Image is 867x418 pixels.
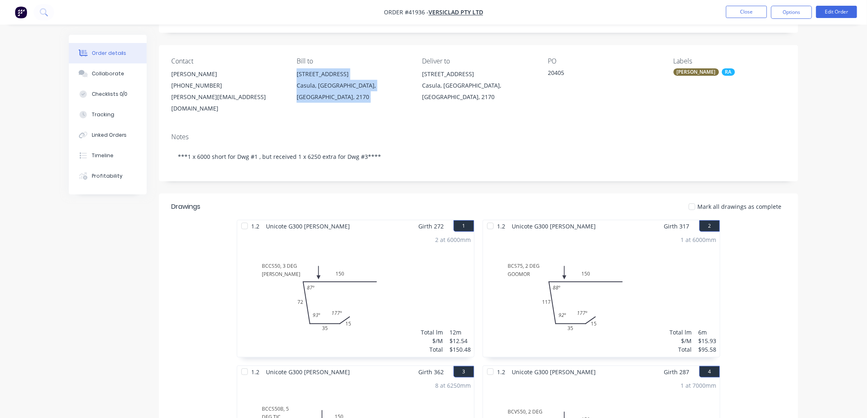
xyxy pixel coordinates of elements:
[92,111,114,118] div: Tracking
[548,68,650,80] div: 20405
[69,145,147,166] button: Timeline
[422,80,535,103] div: Casula, [GEOGRAPHIC_DATA], [GEOGRAPHIC_DATA], 2170
[92,70,124,77] div: Collaborate
[69,63,147,84] button: Collaborate
[92,172,123,180] div: Profitability
[421,337,443,345] div: $/M
[171,80,284,91] div: [PHONE_NUMBER]
[384,9,429,16] span: Order #41936 -
[421,345,443,354] div: Total
[494,220,508,232] span: 1.2
[92,131,127,139] div: Linked Orders
[297,57,409,65] div: Bill to
[421,328,443,337] div: Total lm
[263,366,353,378] span: Unicote G300 [PERSON_NAME]
[454,366,474,377] button: 3
[171,202,200,212] div: Drawings
[494,366,508,378] span: 1.2
[699,345,717,354] div: $95.58
[664,220,690,232] span: Girth 317
[435,381,471,390] div: 8 at 6250mm
[816,6,857,18] button: Edit Order
[726,6,767,18] button: Close
[92,152,113,159] div: Timeline
[699,366,720,377] button: 4
[674,68,719,76] div: [PERSON_NAME]
[248,366,263,378] span: 1.2
[171,133,786,141] div: Notes
[92,50,127,57] div: Order details
[449,345,471,354] div: $150.48
[171,68,284,114] div: [PERSON_NAME][PHONE_NUMBER][PERSON_NAME][EMAIL_ADDRESS][DOMAIN_NAME]
[435,235,471,244] div: 2 at 6000mm
[698,202,782,211] span: Mark all drawings as complete
[429,9,483,16] a: VERSICLAD PTY LTD
[670,337,692,345] div: $/M
[263,220,353,232] span: Unicote G300 [PERSON_NAME]
[483,232,720,357] div: BCS75, 2 DEGGOOMOR1535117150177º92º88º1 at 6000mmTotal lm$/MTotal6m$15.93$95.58
[171,91,284,114] div: [PERSON_NAME][EMAIL_ADDRESS][DOMAIN_NAME]
[681,381,717,390] div: 1 at 7000mm
[454,220,474,232] button: 1
[508,220,599,232] span: Unicote G300 [PERSON_NAME]
[670,345,692,354] div: Total
[297,80,409,103] div: Casula, [GEOGRAPHIC_DATA], [GEOGRAPHIC_DATA], 2170
[297,68,409,80] div: [STREET_ADDRESS]
[69,43,147,63] button: Order details
[664,366,690,378] span: Girth 287
[508,366,599,378] span: Unicote G300 [PERSON_NAME]
[248,220,263,232] span: 1.2
[69,104,147,125] button: Tracking
[69,84,147,104] button: Checklists 0/0
[297,68,409,103] div: [STREET_ADDRESS]Casula, [GEOGRAPHIC_DATA], [GEOGRAPHIC_DATA], 2170
[771,6,812,19] button: Options
[422,68,535,103] div: [STREET_ADDRESS]Casula, [GEOGRAPHIC_DATA], [GEOGRAPHIC_DATA], 2170
[418,366,444,378] span: Girth 362
[15,6,27,18] img: Factory
[670,328,692,337] div: Total lm
[69,166,147,186] button: Profitability
[699,220,720,232] button: 2
[449,337,471,345] div: $12.54
[681,235,717,244] div: 1 at 6000mm
[422,68,535,80] div: [STREET_ADDRESS]
[699,337,717,345] div: $15.93
[548,57,660,65] div: PO
[237,232,474,357] div: BCCS50, 3 DEG[PERSON_NAME]153572150177º93º87º2 at 6000mmTotal lm$/MTotal12m$12.54$150.48
[674,57,786,65] div: Labels
[171,68,284,80] div: [PERSON_NAME]
[422,57,535,65] div: Deliver to
[449,328,471,337] div: 12m
[171,144,786,169] div: ***1 x 6000 short for Dwg #1 , but received 1 x 6250 extra for Dwg #3****
[92,90,128,98] div: Checklists 0/0
[418,220,444,232] span: Girth 272
[699,328,717,337] div: 6m
[722,68,735,76] div: RA
[171,57,284,65] div: Contact
[69,125,147,145] button: Linked Orders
